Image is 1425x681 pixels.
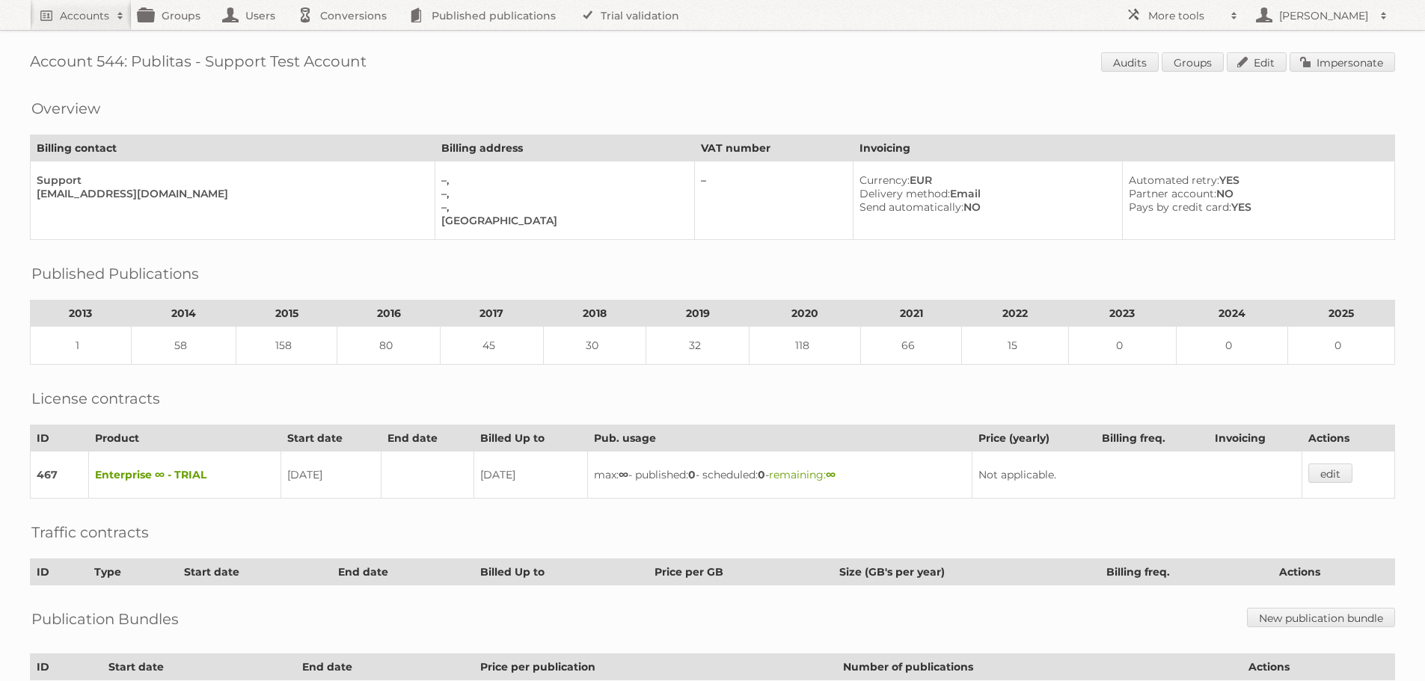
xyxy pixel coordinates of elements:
h2: Publication Bundles [31,608,179,630]
th: 2023 [1069,301,1176,327]
h2: [PERSON_NAME] [1275,8,1373,23]
th: Type [88,559,177,585]
th: End date [331,559,474,585]
span: Partner account: [1129,187,1216,200]
th: 2025 [1287,301,1394,327]
a: Edit [1227,52,1287,72]
strong: ∞ [826,468,836,481]
th: 2024 [1176,301,1287,327]
th: Pub. usage [588,425,972,452]
td: 0 [1176,327,1287,365]
td: 1 [31,327,132,365]
span: Send automatically: [859,200,963,214]
th: End date [295,654,474,680]
th: 2017 [441,301,544,327]
h2: More tools [1148,8,1223,23]
div: [EMAIL_ADDRESS][DOMAIN_NAME] [37,187,423,200]
span: Pays by credit card: [1129,200,1231,214]
a: New publication bundle [1247,608,1395,627]
th: Actions [1273,559,1395,585]
td: [DATE] [474,452,588,499]
th: Product [89,425,281,452]
div: –, [441,200,682,214]
th: Start date [281,425,381,452]
a: edit [1308,463,1352,483]
th: ID [31,425,89,452]
td: Enterprise ∞ - TRIAL [89,452,281,499]
div: NO [1129,187,1382,200]
div: YES [1129,173,1382,187]
div: Support [37,173,423,187]
h2: Published Publications [31,262,199,285]
th: Billing contact [31,135,435,161]
a: Groups [1162,52,1224,72]
th: 2018 [543,301,646,327]
th: 2014 [131,301,236,327]
div: Email [859,187,1110,200]
th: 2015 [236,301,337,327]
th: 2022 [961,301,1068,327]
th: 2019 [646,301,750,327]
h2: Accounts [60,8,109,23]
td: 30 [543,327,646,365]
span: remaining: [769,468,836,481]
td: 15 [961,327,1068,365]
th: Billed Up to [474,425,588,452]
th: 2020 [750,301,861,327]
td: 118 [750,327,861,365]
th: Billing freq. [1096,425,1209,452]
span: Currency: [859,173,910,187]
div: –, [441,173,682,187]
th: VAT number [694,135,853,161]
td: – [694,161,853,240]
th: Billing freq. [1100,559,1273,585]
td: max: - published: - scheduled: - [588,452,972,499]
td: 45 [441,327,544,365]
th: Billing address [435,135,695,161]
th: Price per GB [648,559,833,585]
a: Impersonate [1290,52,1395,72]
h2: Traffic contracts [31,521,149,543]
td: 80 [337,327,441,365]
th: 2016 [337,301,441,327]
th: End date [381,425,474,452]
a: Audits [1101,52,1159,72]
th: Actions [1242,654,1394,680]
div: NO [859,200,1110,214]
div: –, [441,187,682,200]
td: 158 [236,327,337,365]
th: Actions [1302,425,1394,452]
span: Delivery method: [859,187,950,200]
h2: Overview [31,97,100,120]
div: [GEOGRAPHIC_DATA] [441,214,682,227]
strong: ∞ [619,468,628,481]
span: Automated retry: [1129,173,1219,187]
th: Number of publications [836,654,1242,680]
td: 467 [31,452,89,499]
th: ID [31,559,88,585]
th: ID [31,654,102,680]
td: 0 [1069,327,1176,365]
div: EUR [859,173,1110,187]
td: 0 [1287,327,1394,365]
td: 32 [646,327,750,365]
th: Price per publication [474,654,836,680]
th: Invoicing [1208,425,1302,452]
td: 66 [861,327,962,365]
strong: 0 [688,468,696,481]
td: Not applicable. [972,452,1302,499]
th: 2021 [861,301,962,327]
th: 2013 [31,301,132,327]
th: Start date [177,559,331,585]
strong: 0 [758,468,765,481]
div: YES [1129,200,1382,214]
th: Price (yearly) [972,425,1095,452]
th: Billed Up to [474,559,648,585]
th: Start date [102,654,295,680]
h1: Account 544: Publitas - Support Test Account [30,52,1395,75]
h2: License contracts [31,387,160,410]
th: Invoicing [853,135,1394,161]
th: Size (GB's per year) [833,559,1100,585]
td: 58 [131,327,236,365]
td: [DATE] [281,452,381,499]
